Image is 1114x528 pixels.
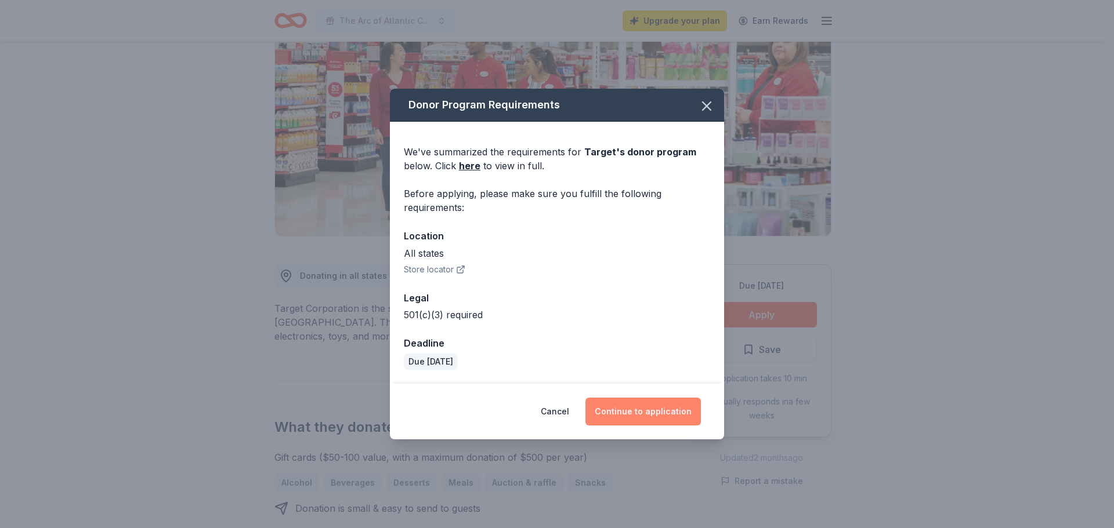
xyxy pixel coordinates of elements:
[404,336,710,351] div: Deadline
[404,354,458,370] div: Due [DATE]
[585,398,701,425] button: Continue to application
[404,187,710,214] div: Before applying, please make sure you fulfill the following requirements:
[404,228,710,243] div: Location
[404,290,710,305] div: Legal
[584,146,696,158] span: Target 's donor program
[404,308,710,322] div: 501(c)(3) required
[404,246,710,260] div: All states
[390,89,724,122] div: Donor Program Requirements
[404,145,710,173] div: We've summarized the requirements for below. Click to view in full.
[404,263,465,276] button: Store locator
[459,159,480,173] a: here
[541,398,569,425] button: Cancel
